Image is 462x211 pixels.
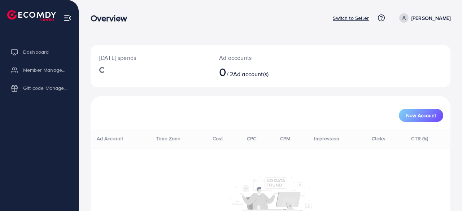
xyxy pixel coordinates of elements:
p: Switch to Seller [333,14,369,22]
img: logo [7,10,56,21]
span: 0 [219,63,226,80]
img: menu [64,14,72,22]
p: [PERSON_NAME] [411,14,450,22]
button: New Account [399,109,443,122]
p: [DATE] spends [99,53,202,62]
p: Ad accounts [219,53,292,62]
h2: / 2 [219,65,292,79]
span: New Account [406,113,436,118]
a: [PERSON_NAME] [396,13,450,23]
span: Ad account(s) [233,70,269,78]
h3: Overview [91,13,133,23]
